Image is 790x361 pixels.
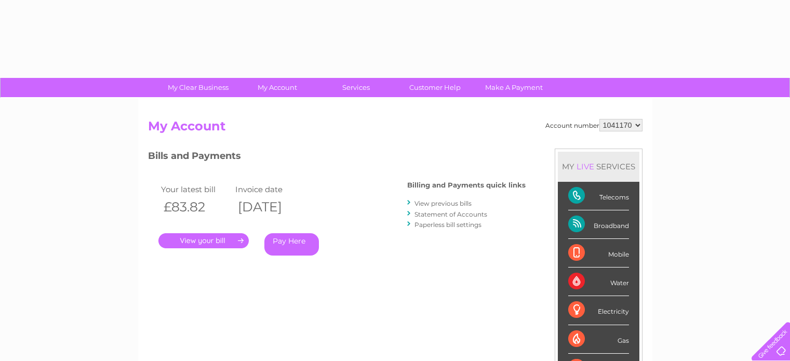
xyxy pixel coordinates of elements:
[392,78,478,97] a: Customer Help
[568,268,629,296] div: Water
[545,119,642,131] div: Account number
[568,325,629,354] div: Gas
[158,196,233,218] th: £83.82
[158,233,249,248] a: .
[414,221,481,229] a: Paperless bill settings
[233,196,307,218] th: [DATE]
[414,199,472,207] a: View previous bills
[568,239,629,268] div: Mobile
[574,162,596,171] div: LIVE
[158,182,233,196] td: Your latest bill
[568,210,629,239] div: Broadband
[148,149,526,167] h3: Bills and Payments
[414,210,487,218] a: Statement of Accounts
[155,78,241,97] a: My Clear Business
[148,119,642,139] h2: My Account
[568,182,629,210] div: Telecoms
[234,78,320,97] a: My Account
[471,78,557,97] a: Make A Payment
[407,181,526,189] h4: Billing and Payments quick links
[313,78,399,97] a: Services
[233,182,307,196] td: Invoice date
[264,233,319,256] a: Pay Here
[568,296,629,325] div: Electricity
[558,152,639,181] div: MY SERVICES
